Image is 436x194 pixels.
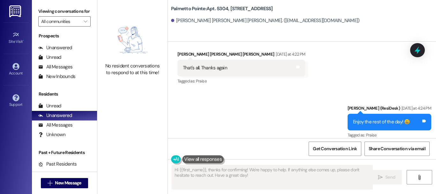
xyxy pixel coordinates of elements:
[9,5,22,17] img: ResiDesk Logo
[38,161,77,167] div: Past Residents
[417,175,422,180] i: 
[348,105,431,114] div: [PERSON_NAME] (ResiDesk)
[32,149,97,156] div: Past + Future Residents
[38,64,72,70] div: All Messages
[313,145,357,152] span: Get Conversation Link
[84,19,87,24] i: 
[55,180,81,186] span: New Message
[365,142,430,156] button: Share Conversation via email
[38,170,81,177] div: Future Residents
[353,119,410,125] div: Enjoy the rest of the day! 😃
[38,44,72,51] div: Unanswered
[23,38,24,43] span: •
[378,175,383,180] i: 
[38,131,65,138] div: Unknown
[309,142,361,156] button: Get Conversation Link
[172,165,372,189] textarea: Hi {{first_name}}, thanks for confirming! We're happy to help. If anything else comes up, please ...
[104,63,161,76] div: No resident conversations to respond to at this time!
[38,6,91,16] label: Viewing conversations for
[41,178,88,188] button: New Message
[274,51,305,58] div: [DATE] at 4:22 PM
[3,61,29,78] a: Account
[183,65,227,71] div: That's all. Thanks again
[348,130,431,140] div: Tagged as:
[366,132,377,138] span: Praise
[38,112,72,119] div: Unanswered
[38,103,61,109] div: Unread
[171,17,360,24] div: [PERSON_NAME] [PERSON_NAME] [PERSON_NAME]. ([EMAIL_ADDRESS][DOMAIN_NAME])
[32,91,97,97] div: Residents
[32,33,97,39] div: Prospects
[385,174,395,181] span: Send
[38,122,72,128] div: All Messages
[369,145,425,152] span: Share Conversation via email
[41,16,80,27] input: All communities
[371,170,402,184] button: Send
[107,21,158,59] img: empty-state
[400,105,431,112] div: [DATE] at 4:24 PM
[177,76,305,86] div: Tagged as:
[3,29,29,47] a: Site Visit •
[38,73,75,80] div: New Inbounds
[48,181,52,186] i: 
[196,78,207,84] span: Praise
[38,54,61,61] div: Unread
[3,92,29,110] a: Support
[171,5,273,12] b: Palmetto Pointe: Apt. 5304, [STREET_ADDRESS]
[177,51,305,60] div: [PERSON_NAME] [PERSON_NAME] [PERSON_NAME]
